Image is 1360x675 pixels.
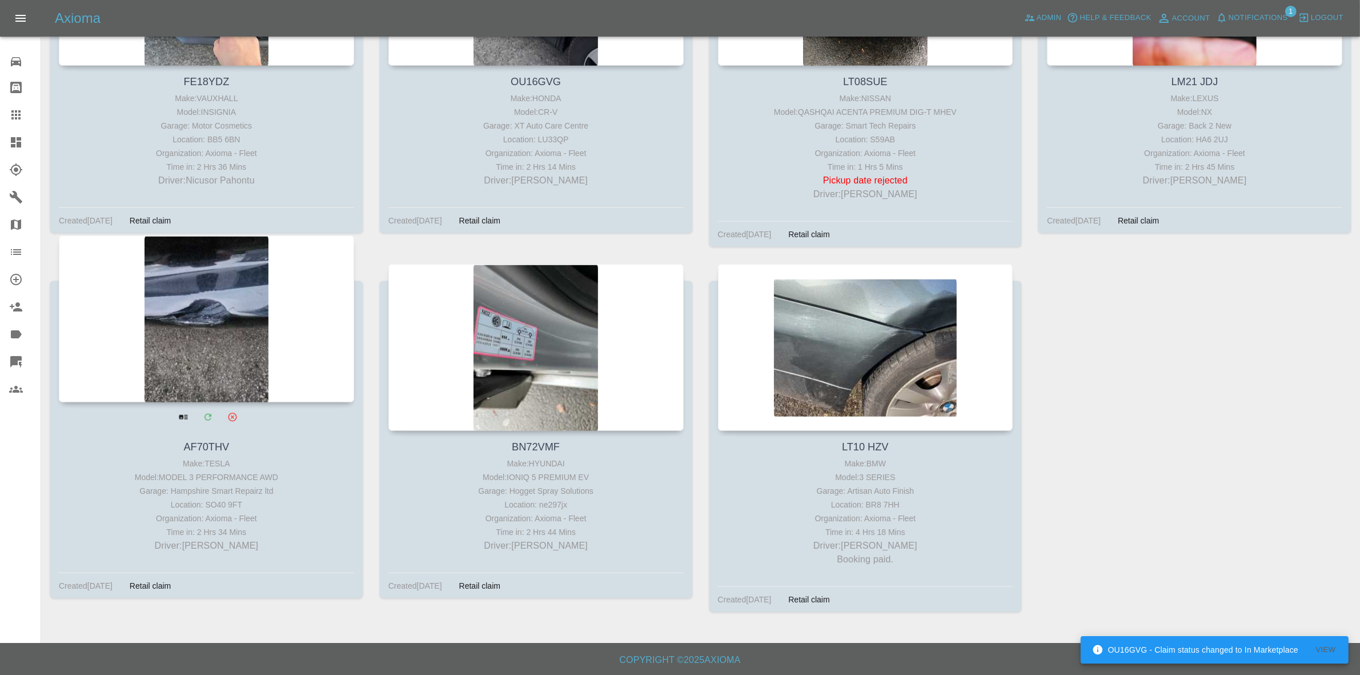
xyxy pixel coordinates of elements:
[62,91,351,105] div: Make: VAUXHALL
[721,133,1010,146] div: Location: S59AB
[1050,105,1339,119] div: Model: NX
[183,76,229,87] a: FE18YDZ
[1229,11,1288,25] span: Notifications
[721,105,1010,119] div: Model: QASHQAI ACENTA PREMIUM DIG-T MHEV
[1050,160,1339,174] div: Time in: 2 Hrs 45 Mins
[391,470,681,484] div: Model: IONIQ 5 PREMIUM EV
[1021,9,1065,27] a: Admin
[62,457,351,470] div: Make: TESLA
[1050,91,1339,105] div: Make: LEXUS
[391,539,681,553] p: Driver: [PERSON_NAME]
[1050,146,1339,160] div: Organization: Axioma - Fleet
[121,579,179,593] div: Retail claim
[1037,11,1062,25] span: Admin
[721,91,1010,105] div: Make: NISSAN
[1172,76,1218,87] a: LM21 JDJ
[391,146,681,160] div: Organization: Axioma - Fleet
[1050,119,1339,133] div: Garage: Back 2 New
[721,525,1010,539] div: Time in: 4 Hrs 18 Mins
[62,119,351,133] div: Garage: Motor Cosmetics
[62,539,351,553] p: Driver: [PERSON_NAME]
[721,512,1010,525] div: Organization: Axioma - Fleet
[391,484,681,498] div: Garage: Hogget Spray Solutions
[391,160,681,174] div: Time in: 2 Hrs 14 Mins
[721,187,1010,201] p: Driver: [PERSON_NAME]
[1064,9,1154,27] button: Help & Feedback
[511,76,561,87] a: OU16GVG
[62,174,351,187] p: Driver: Nicusor Pahontu
[62,146,351,160] div: Organization: Axioma - Fleet
[451,579,509,593] div: Retail claim
[780,227,838,241] div: Retail claim
[721,470,1010,484] div: Model: 3 SERIES
[220,405,244,429] button: Archive
[842,441,889,453] a: LT10 HZV
[171,405,195,429] a: View
[721,498,1010,512] div: Location: BR8 7HH
[1050,133,1339,146] div: Location: HA6 2UJ
[62,105,351,119] div: Model: INSIGNIA
[62,525,351,539] div: Time in: 2 Hrs 34 Mins
[1172,12,1210,25] span: Account
[121,214,179,227] div: Retail claim
[196,405,219,429] a: Modify
[1047,214,1101,227] div: Created [DATE]
[62,133,351,146] div: Location: BB5 6BN
[451,214,509,227] div: Retail claim
[718,593,772,606] div: Created [DATE]
[1109,214,1168,227] div: Retail claim
[1285,6,1297,17] span: 1
[62,512,351,525] div: Organization: Axioma - Fleet
[59,579,113,593] div: Created [DATE]
[721,146,1010,160] div: Organization: Axioma - Fleet
[1295,9,1346,27] button: Logout
[391,91,681,105] div: Make: HONDA
[721,174,1010,187] p: Pickup date rejected
[391,174,681,187] p: Driver: [PERSON_NAME]
[55,9,101,27] h5: Axioma
[1092,640,1298,660] div: OU16GVG - Claim status changed to In Marketplace
[721,553,1010,566] p: Booking paid.
[62,484,351,498] div: Garage: Hampshire Smart Repairz ltd
[843,76,888,87] a: LT08SUE
[7,5,34,32] button: Open drawer
[391,525,681,539] div: Time in: 2 Hrs 44 Mins
[391,498,681,512] div: Location: ne297jx
[721,484,1010,498] div: Garage: Artisan Auto Finish
[388,579,442,593] div: Created [DATE]
[62,498,351,512] div: Location: SO40 9FT
[721,119,1010,133] div: Garage: Smart Tech Repairs
[391,105,681,119] div: Model: CR-V
[391,119,681,133] div: Garage: XT Auto Care Centre
[718,227,772,241] div: Created [DATE]
[1050,174,1339,187] p: Driver: [PERSON_NAME]
[721,457,1010,470] div: Make: BMW
[388,214,442,227] div: Created [DATE]
[391,512,681,525] div: Organization: Axioma - Fleet
[391,133,681,146] div: Location: LU33QP
[1307,641,1344,659] button: View
[1213,9,1291,27] button: Notifications
[721,160,1010,174] div: Time in: 1 Hrs 5 Mins
[59,214,113,227] div: Created [DATE]
[9,652,1351,668] h6: Copyright © 2025 Axioma
[512,441,560,453] a: BN72VMF
[1311,11,1343,25] span: Logout
[1154,9,1213,27] a: Account
[183,441,229,453] a: AF70THV
[62,160,351,174] div: Time in: 2 Hrs 36 Mins
[721,539,1010,553] p: Driver: [PERSON_NAME]
[780,593,838,606] div: Retail claim
[62,470,351,484] div: Model: MODEL 3 PERFORMANCE AWD
[391,457,681,470] div: Make: HYUNDAI
[1080,11,1151,25] span: Help & Feedback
